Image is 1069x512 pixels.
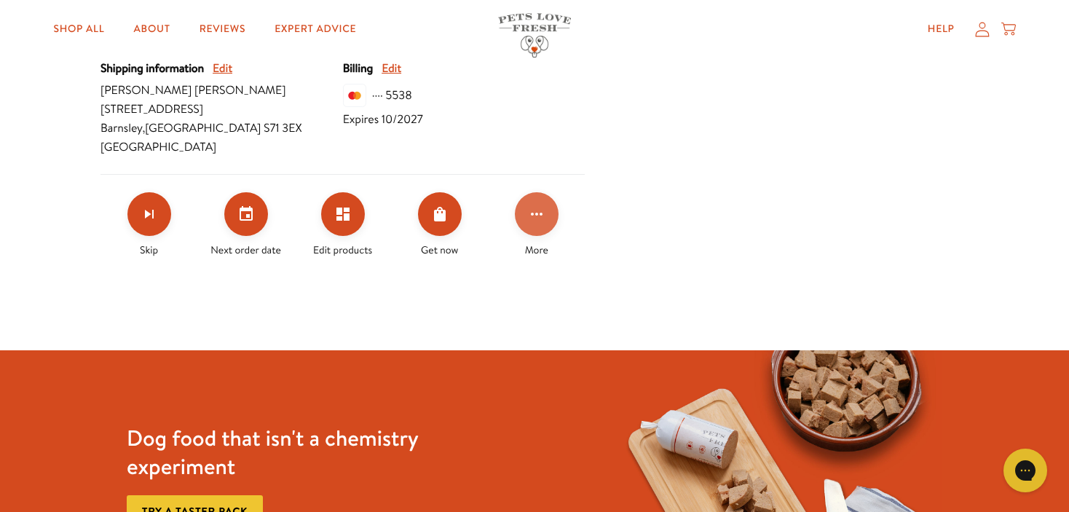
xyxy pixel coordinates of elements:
button: Edit [213,59,232,78]
span: Billing [343,59,373,78]
button: Order Now [418,192,462,236]
button: Set your next order date [224,192,268,236]
a: Help [916,15,966,44]
span: [STREET_ADDRESS] [100,100,343,119]
img: svg%3E [343,84,366,107]
img: Pets Love Fresh [498,13,571,58]
span: Barnsley , [GEOGRAPHIC_DATA] S71 3EX [100,119,343,138]
a: Shop All [42,15,116,44]
iframe: Gorgias live chat messenger [996,444,1054,497]
a: About [122,15,182,44]
span: Next order date [210,242,281,258]
button: Skip subscription [127,192,171,236]
h3: Dog food that isn't a chemistry experiment [127,424,459,481]
span: Expires 10/2027 [343,110,423,129]
span: More [525,242,548,258]
button: Edit products [321,192,365,236]
span: ···· 5538 [372,86,412,105]
button: Edit [382,59,401,78]
a: Expert Advice [263,15,368,44]
span: [PERSON_NAME] [PERSON_NAME] [100,81,343,100]
span: Shipping information [100,59,204,78]
a: Reviews [188,15,257,44]
span: Skip [140,242,158,258]
span: [GEOGRAPHIC_DATA] [100,138,343,157]
span: Get now [421,242,458,258]
div: Make changes for subscription [100,192,585,258]
button: Click for more options [515,192,559,236]
span: Edit products [313,242,372,258]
